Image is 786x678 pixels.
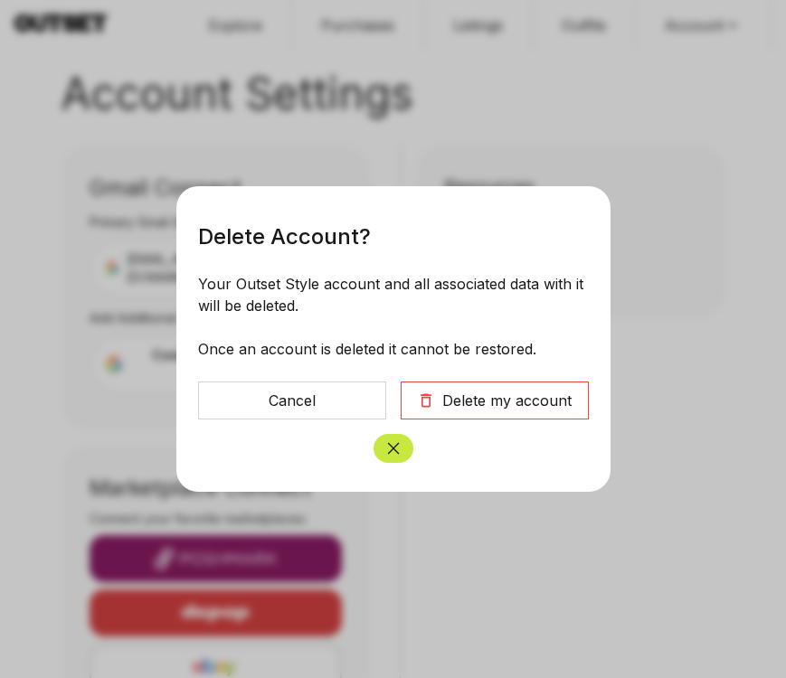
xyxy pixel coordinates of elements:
[198,338,589,360] p: Once an account is deleted it cannot be restored.
[198,215,589,251] h3: Delete Account?
[401,381,589,419] button: Delete my account
[198,273,589,316] p: Your Outset Style account and all associated data with it will be deleted.
[374,434,413,463] button: Close
[198,381,386,419] button: Cancel
[442,390,572,411] div: Delete my account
